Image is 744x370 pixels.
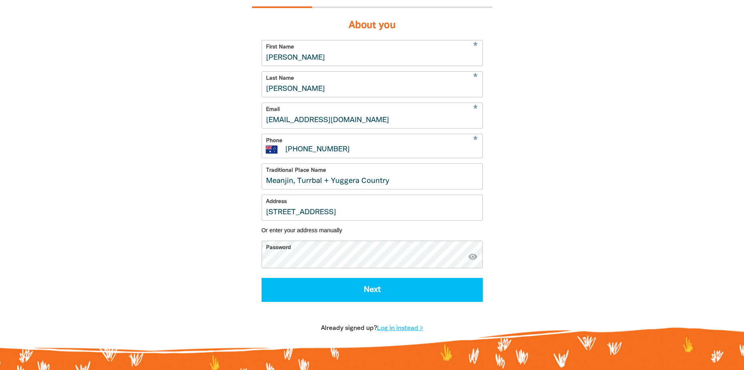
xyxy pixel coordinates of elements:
button: Loading...Next [262,278,483,302]
h3: About you [262,18,483,34]
input: What First Nations country are you on? [262,164,482,189]
i: Show password [468,251,478,261]
button: Or enter your address manually [262,227,483,233]
a: Log in instead > [377,326,423,331]
button: visibility [468,251,478,262]
p: Already signed up? [252,324,492,333]
i: Required [473,136,478,145]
